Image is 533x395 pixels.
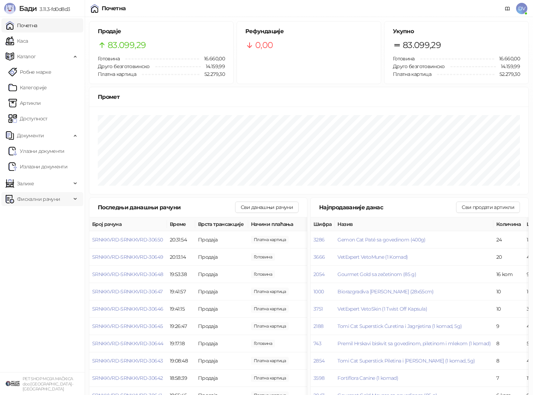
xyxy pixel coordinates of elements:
span: 16.660,00 [199,55,225,62]
img: 64x64-companyLogo-9f44b8df-f022-41eb-b7d6-300ad218de09.png [6,377,20,391]
td: 19:53:38 [167,266,195,283]
button: Сви данашњи рачуни [235,202,299,213]
td: 19:41:15 [167,300,195,318]
button: Biorazgradiva [PERSON_NAME] (28x55cm) [337,288,433,295]
button: Gourmet Gold sa zečetinom (85 g) [337,271,416,277]
span: Документи [17,128,44,143]
td: 20 [493,249,524,266]
button: SRNKKVRD-SRNKKVRD-30645 [92,323,163,329]
img: Logo [4,3,16,14]
td: 19:08:48 [167,352,195,370]
button: VetExpert VetoSkin (1 Twist Off Kapsula) [337,306,427,312]
td: Продаја [195,283,248,300]
div: Последњи данашњи рачуни [98,203,235,212]
span: Бади [19,4,37,13]
span: DV [516,3,527,14]
span: 749,99 [251,322,289,330]
td: Продаја [195,335,248,352]
span: SRNKKVRD-SRNKKVRD-30648 [92,271,163,277]
button: 2188 [313,323,323,329]
span: 520,00 [251,340,275,347]
td: Продаја [195,266,248,283]
th: Назив [335,217,493,231]
span: Fortiflora Canine (1 komad) [337,375,398,381]
span: 2.020,00 [251,374,289,382]
span: 52.279,30 [199,70,225,78]
td: 10 [493,283,524,300]
span: SRNKKVRD-SRNKKVRD-30644 [92,340,163,347]
small: PET SHOP MOJA MAČKICA doo [GEOGRAPHIC_DATA]-[GEOGRAPHIC_DATA] [23,376,73,391]
td: 10 [493,300,524,318]
span: 1.370,00 [251,357,289,365]
h5: Продаје [98,27,225,36]
span: 550,00 [251,253,275,261]
td: Продаја [195,370,248,387]
button: SRNKKVRD-SRNKKVRD-30649 [92,254,163,260]
h5: Рефундације [245,27,372,36]
span: Каталог [17,49,36,64]
span: 52.279,30 [495,70,520,78]
button: SRNKKVRD-SRNKKVRD-30642 [92,375,163,381]
button: 3286 [313,237,324,243]
span: 0,00 [255,38,273,52]
span: Готовина [393,55,415,62]
span: 14.159,99 [496,62,520,70]
button: Tomi Cat Superstick Ćuretina i Jagnjetina (1 komad, 5g) [337,323,462,329]
td: Продаја [195,231,248,249]
button: VetExpert VetoMune (1 Komad) [337,254,408,260]
td: Продаја [195,352,248,370]
td: Продаја [195,318,248,335]
td: 16 kom [493,266,524,283]
button: 3751 [313,306,323,312]
button: Tomi Cat Superstick Piletina i [PERSON_NAME] (1 komad, 5g) [337,358,475,364]
button: Gemon Cat Paté sa govedinom (400g) [337,237,425,243]
th: Број рачуна [89,217,167,231]
td: 19:41:57 [167,283,195,300]
button: 2054 [313,271,324,277]
button: 2854 [313,358,324,364]
td: 7 [493,370,524,387]
span: 7.139,98 [251,236,289,244]
button: 743 [313,340,321,347]
button: Сви продати артикли [456,202,520,213]
h5: Укупно [393,27,520,36]
span: 14.159,99 [201,62,225,70]
td: Продаја [195,249,248,266]
button: SRNKKVRD-SRNKKVRD-30647 [92,288,162,295]
a: Излазни документи [8,160,67,174]
span: 3.377,00 [251,305,289,313]
button: 3666 [313,254,325,260]
span: 83.099,29 [108,38,146,52]
span: Залихе [17,176,34,191]
a: Каса [6,34,28,48]
td: 20:31:54 [167,231,195,249]
button: SRNKKVRD-SRNKKVRD-30650 [92,237,163,243]
td: 19:26:47 [167,318,195,335]
th: Време [167,217,195,231]
td: 18:58:39 [167,370,195,387]
button: Premil Hrskavi biskvit sa govedinom, piletinom i mlekom (1 komad) [337,340,490,347]
button: SRNKKVRD-SRNKKVRD-30646 [92,306,163,312]
th: Начини плаћања [248,217,319,231]
th: Количина [493,217,524,231]
a: Ulazni dokumentiУлазни документи [8,144,65,158]
th: Врста трансакције [195,217,248,231]
span: 2.010,00 [251,270,275,278]
span: Платна картица [393,71,431,77]
a: ArtikliАртикли [8,96,41,110]
td: 24 [493,231,524,249]
a: Категорије [8,80,47,95]
button: SRNKKVRD-SRNKKVRD-30643 [92,358,163,364]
